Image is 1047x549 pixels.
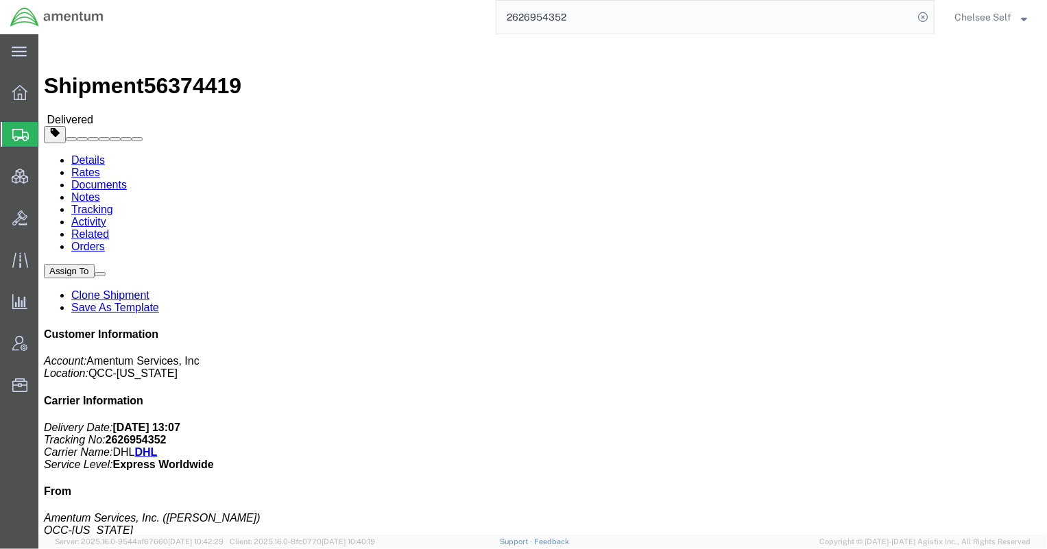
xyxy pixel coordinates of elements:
[322,537,375,546] span: [DATE] 10:40:19
[38,34,1047,535] iframe: FS Legacy Container
[496,1,913,34] input: Search for shipment number, reference number
[55,537,224,546] span: Server: 2025.16.0-9544af67660
[819,536,1031,548] span: Copyright © [DATE]-[DATE] Agistix Inc., All Rights Reserved
[230,537,375,546] span: Client: 2025.16.0-8fc0770
[500,537,534,546] a: Support
[10,7,104,27] img: logo
[168,537,224,546] span: [DATE] 10:42:29
[534,537,569,546] a: Feedback
[954,9,1028,25] button: Chelsee Self
[954,10,1011,25] span: Chelsee Self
